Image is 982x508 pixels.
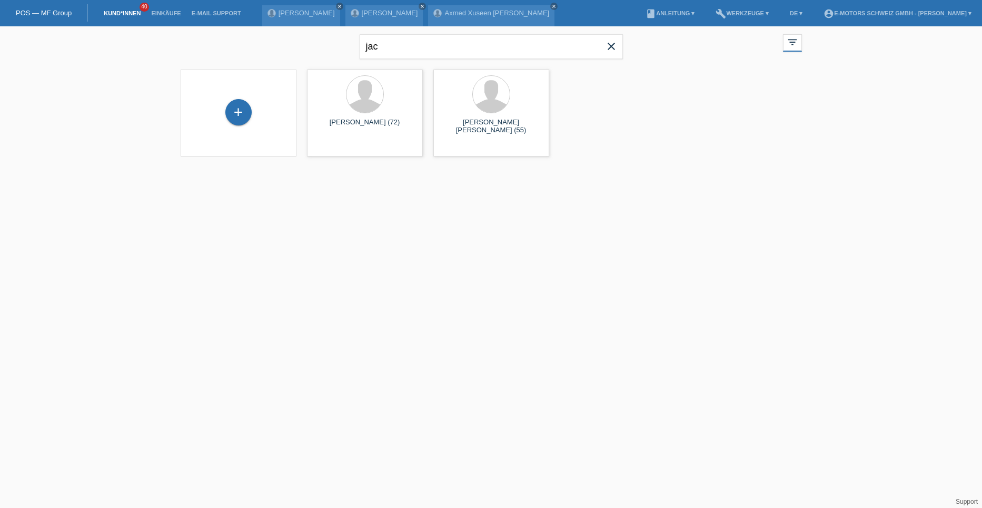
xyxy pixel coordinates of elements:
i: filter_list [787,36,798,48]
a: bookAnleitung ▾ [640,10,700,16]
a: Einkäufe [146,10,186,16]
a: close [336,3,343,10]
i: book [646,8,656,19]
a: POS — MF Group [16,9,72,17]
a: E-Mail Support [186,10,246,16]
i: close [605,40,618,53]
a: close [550,3,558,10]
a: [PERSON_NAME] [362,9,418,17]
a: close [419,3,426,10]
a: account_circleE-Motors Schweiz GmbH - [PERSON_NAME] ▾ [818,10,977,16]
a: DE ▾ [785,10,808,16]
a: Kund*innen [98,10,146,16]
i: build [716,8,726,19]
a: Support [956,498,978,505]
span: 40 [140,3,149,12]
a: [PERSON_NAME] [279,9,335,17]
i: close [551,4,557,9]
div: [PERSON_NAME] (72) [315,118,414,135]
a: buildWerkzeuge ▾ [710,10,774,16]
i: close [420,4,425,9]
input: Suche... [360,34,623,59]
div: [PERSON_NAME] [PERSON_NAME] (55) [442,118,541,135]
div: Kund*in hinzufügen [226,103,251,121]
a: Axmed Xuseen [PERSON_NAME] [444,9,549,17]
i: account_circle [824,8,834,19]
i: close [337,4,342,9]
